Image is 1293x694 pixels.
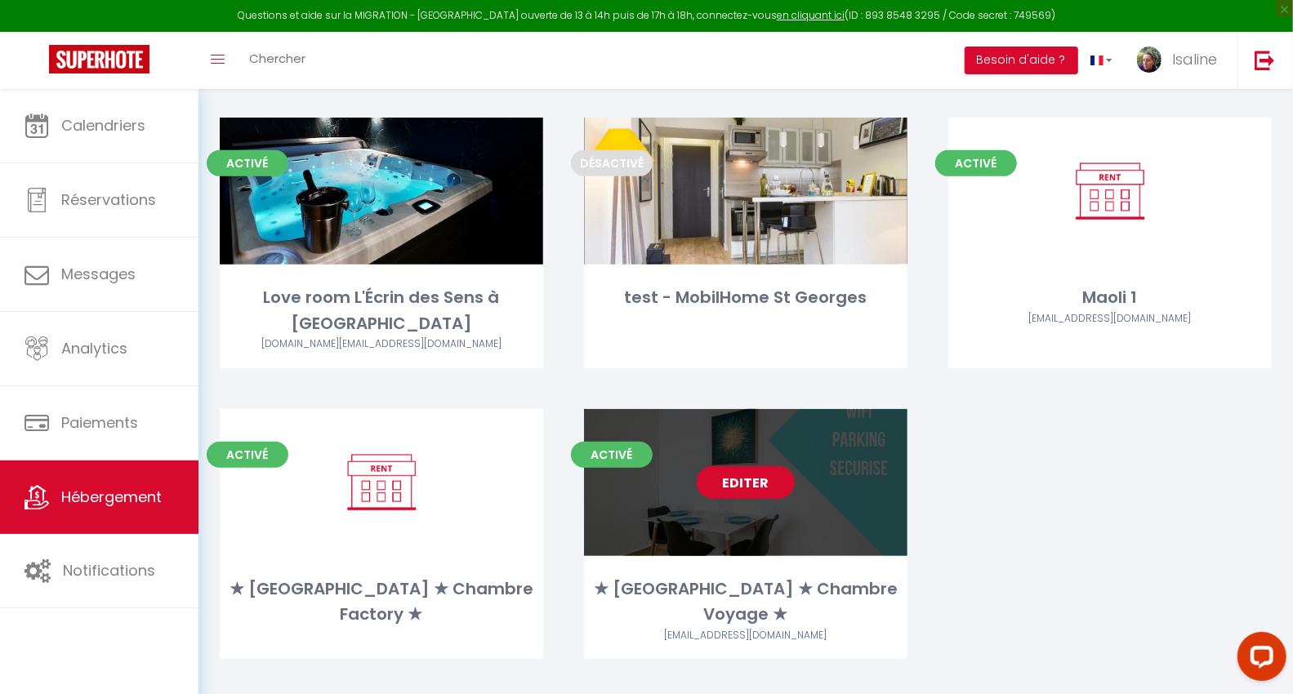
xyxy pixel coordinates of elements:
[571,150,653,176] span: Désactivé
[948,285,1272,310] div: Maoli 1
[584,285,907,310] div: test - MobilHome St Georges
[1224,625,1293,694] iframe: LiveChat chat widget
[965,47,1078,74] button: Besoin d'aide ?
[332,175,430,207] a: Editer
[237,32,318,89] a: Chercher
[61,487,162,507] span: Hébergement
[207,442,288,468] span: Activé
[948,311,1272,327] div: Airbnb
[1172,49,1217,69] span: Isaline
[249,50,305,67] span: Chercher
[1137,47,1161,73] img: ...
[332,466,430,499] a: Editer
[571,442,653,468] span: Activé
[584,628,907,643] div: Airbnb
[49,45,149,73] img: Super Booking
[697,175,795,207] a: Editer
[697,466,795,499] a: Editer
[61,264,136,284] span: Messages
[207,150,288,176] span: Activé
[584,576,907,628] div: ★ [GEOGRAPHIC_DATA] ★ Chambre Voyage ★
[1061,175,1159,207] a: Editer
[220,285,543,336] div: Love room L'Écrin des Sens à [GEOGRAPHIC_DATA]
[61,338,127,358] span: Analytics
[61,412,138,433] span: Paiements
[61,115,145,136] span: Calendriers
[1125,32,1237,89] a: ... Isaline
[1255,50,1275,70] img: logout
[61,189,156,210] span: Réservations
[935,150,1017,176] span: Activé
[220,336,543,352] div: Airbnb
[777,8,845,22] a: en cliquant ici
[63,560,155,581] span: Notifications
[220,576,543,628] div: ★ [GEOGRAPHIC_DATA] ★ Chambre Factory ★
